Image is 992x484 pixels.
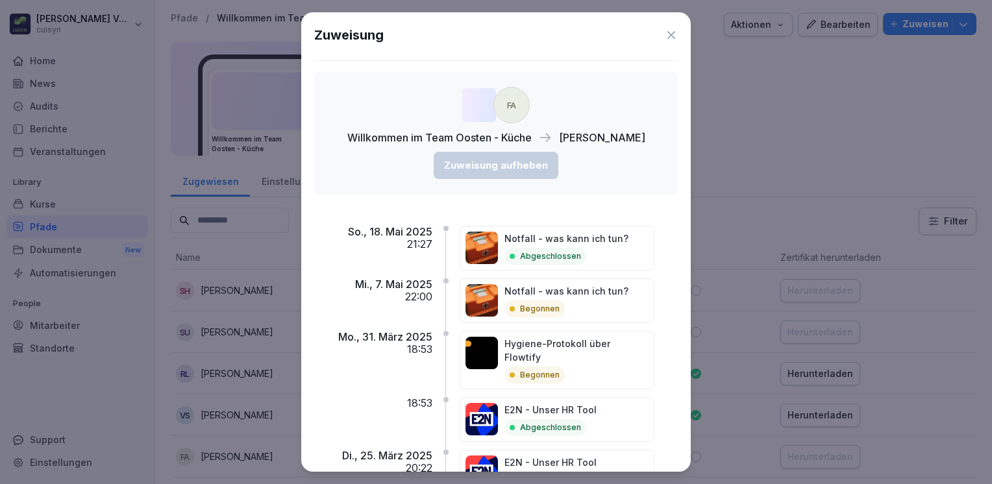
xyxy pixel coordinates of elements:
[407,238,432,250] p: 21:27
[504,403,597,417] p: E2N - Unser HR Tool
[520,422,581,433] p: Abgeschlossen
[342,450,432,462] p: Di., 25. März 2025
[504,232,628,245] p: Notfall - was kann ich tun?
[348,226,432,238] p: So., 18. Mai 2025
[434,152,558,179] button: Zuweisung aufheben
[465,337,498,369] img: d9cg4ozm5i3lmr7kggjym0q8.png
[504,337,649,364] p: Hygiene-Protokoll über Flowtify
[444,158,548,173] div: Zuweisung aufheben
[559,130,645,145] p: [PERSON_NAME]
[405,291,432,303] p: 22:00
[504,455,597,469] p: E2N - Unser HR Tool
[465,232,498,264] img: y2pw9fc9tjy646isp93tys0g.png
[347,130,532,145] p: Willkommen im Team Oosten - Küche
[520,303,560,315] p: Begonnen
[504,284,628,298] p: Notfall - was kann ich tun?
[520,369,560,381] p: Begonnen
[406,462,432,474] p: 20:22
[407,343,432,356] p: 18:53
[314,25,384,45] h1: Zuweisung
[465,284,498,317] img: y2pw9fc9tjy646isp93tys0g.png
[520,250,581,262] p: Abgeschlossen
[355,278,432,291] p: Mi., 7. Mai 2025
[338,331,432,343] p: Mo., 31. März 2025
[493,87,530,123] div: FA
[407,397,432,409] p: 18:53
[465,403,498,435] img: q025270qoffclbg98vwiajx6.png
